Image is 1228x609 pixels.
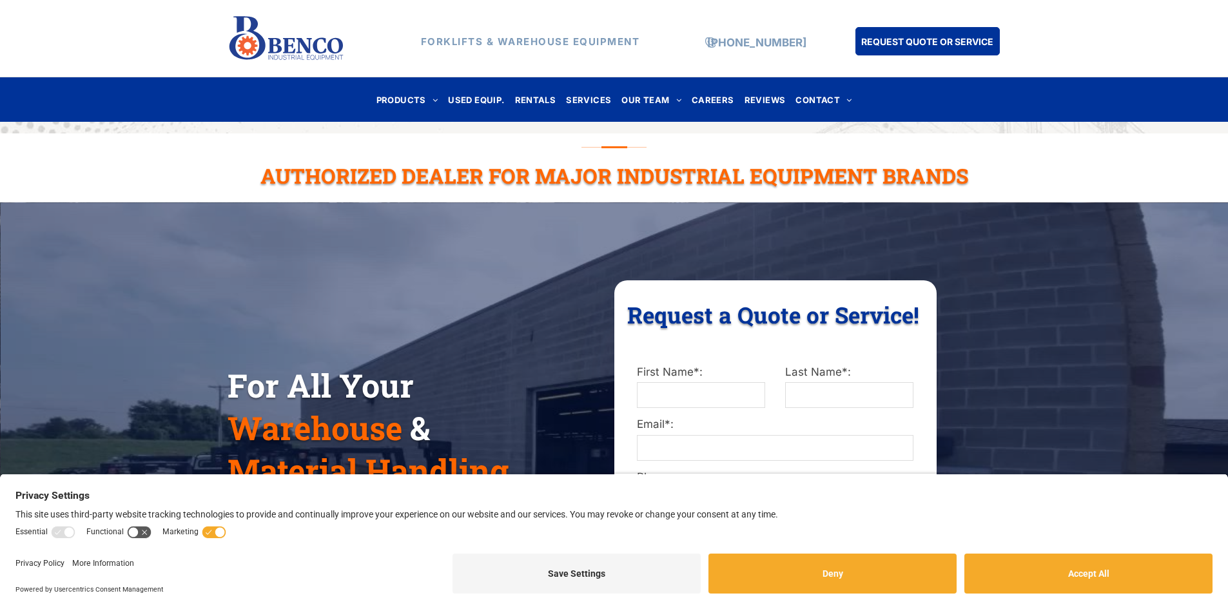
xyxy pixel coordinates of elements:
[855,27,1000,55] a: REQUEST QUOTE OR SERVICE
[687,91,739,108] a: CAREERS
[707,36,806,49] a: [PHONE_NUMBER]
[637,416,913,433] label: Email*:
[616,91,687,108] a: OUR TEAM
[260,162,968,189] span: Authorized Dealer For Major Industrial Equipment Brands
[228,364,414,407] span: For All Your
[790,91,857,108] a: CONTACT
[510,91,561,108] a: RENTALS
[739,91,791,108] a: REVIEWS
[561,91,616,108] a: SERVICES
[637,469,913,486] label: Phone:
[443,91,509,108] a: USED EQUIP.
[410,407,430,449] span: &
[421,35,640,48] strong: FORKLIFTS & WAREHOUSE EQUIPMENT
[637,364,765,381] label: First Name*:
[371,91,443,108] a: PRODUCTS
[785,364,913,381] label: Last Name*:
[861,30,993,53] span: REQUEST QUOTE OR SERVICE
[228,407,402,449] span: Warehouse
[627,300,919,329] span: Request a Quote or Service!
[228,449,509,492] span: Material Handling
